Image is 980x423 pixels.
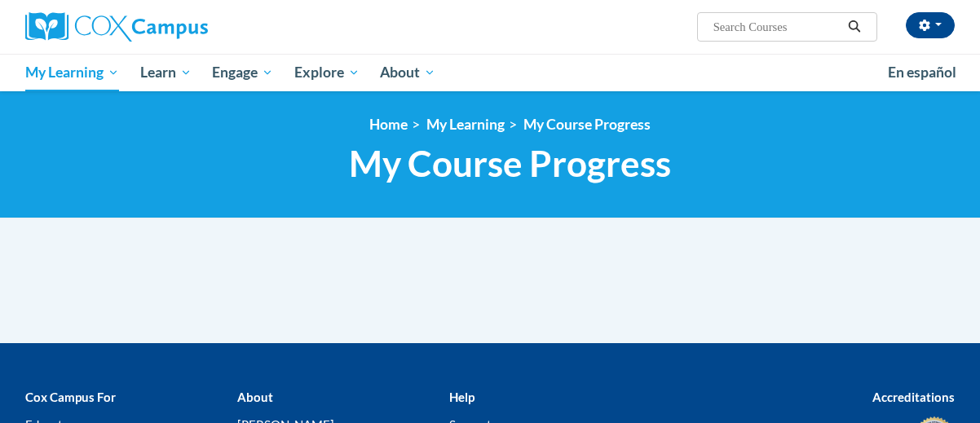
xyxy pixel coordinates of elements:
a: About [370,54,447,91]
button: Search [842,17,867,37]
a: My Learning [426,116,505,133]
img: Cox Campus [25,12,208,42]
input: Search Courses [712,17,842,37]
span: Explore [294,63,360,82]
span: My Course Progress [349,142,671,185]
span: My Learning [25,63,119,82]
b: Cox Campus For [25,390,116,404]
b: Accreditations [872,390,955,404]
a: Engage [201,54,284,91]
a: Learn [130,54,202,91]
a: My Learning [15,54,130,91]
a: My Course Progress [523,116,651,133]
button: Account Settings [906,12,955,38]
a: Cox Campus [25,12,319,42]
span: Engage [212,63,273,82]
a: Home [369,116,408,133]
a: En español [877,55,967,90]
span: About [380,63,435,82]
b: Help [449,390,475,404]
div: Main menu [13,54,967,91]
span: En español [888,64,956,81]
span: Learn [140,63,192,82]
b: About [237,390,273,404]
a: Explore [284,54,370,91]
